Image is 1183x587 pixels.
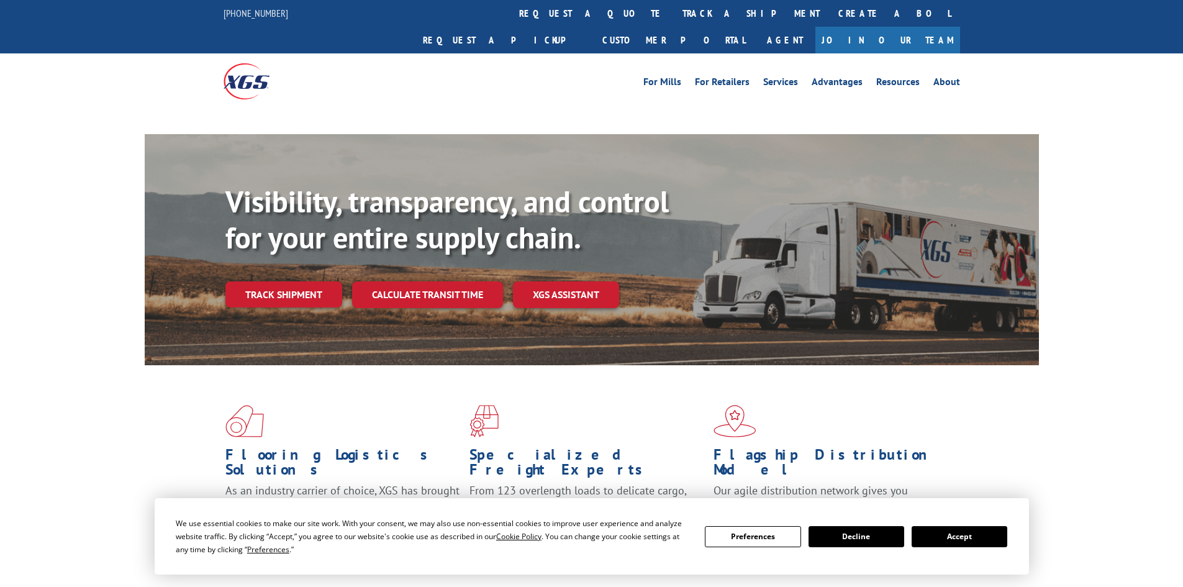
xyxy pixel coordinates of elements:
a: Track shipment [225,281,342,307]
button: Accept [912,526,1007,547]
span: Preferences [247,544,289,555]
a: XGS ASSISTANT [513,281,619,308]
a: Agent [755,27,815,53]
div: We use essential cookies to make our site work. With your consent, we may also use non-essential ... [176,517,690,556]
a: Calculate transit time [352,281,503,308]
a: Resources [876,77,920,91]
a: Customer Portal [593,27,755,53]
a: About [933,77,960,91]
a: Advantages [812,77,863,91]
a: Join Our Team [815,27,960,53]
a: For Retailers [695,77,750,91]
button: Preferences [705,526,800,547]
span: Cookie Policy [496,531,542,542]
img: xgs-icon-total-supply-chain-intelligence-red [225,405,264,437]
img: xgs-icon-focused-on-flooring-red [469,405,499,437]
a: [PHONE_NUMBER] [224,7,288,19]
h1: Flagship Distribution Model [714,447,948,483]
span: Our agile distribution network gives you nationwide inventory management on demand. [714,483,942,512]
a: Request a pickup [414,27,593,53]
p: From 123 overlength loads to delicate cargo, our experienced staff knows the best way to move you... [469,483,704,539]
h1: Flooring Logistics Solutions [225,447,460,483]
span: As an industry carrier of choice, XGS has brought innovation and dedication to flooring logistics... [225,483,460,527]
a: For Mills [643,77,681,91]
div: Cookie Consent Prompt [155,498,1029,575]
img: xgs-icon-flagship-distribution-model-red [714,405,756,437]
b: Visibility, transparency, and control for your entire supply chain. [225,182,669,257]
a: Services [763,77,798,91]
h1: Specialized Freight Experts [469,447,704,483]
button: Decline [809,526,904,547]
